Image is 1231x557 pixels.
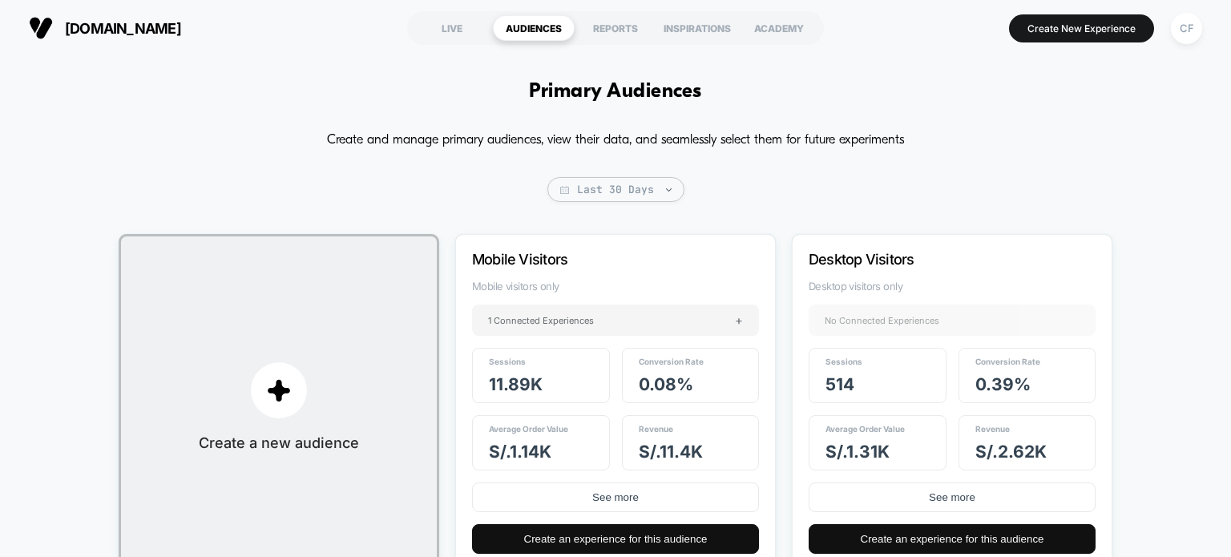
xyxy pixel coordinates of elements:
[656,15,738,41] div: INSPIRATIONS
[809,482,1096,512] button: See more
[639,424,673,434] span: Revenue
[529,80,701,103] h1: Primary Audiences
[472,482,759,512] button: See more
[975,442,1047,462] span: S/. 2.62k
[489,374,543,394] span: 11.89k
[735,313,743,328] span: +
[489,424,568,434] span: Average Order Value
[547,177,684,202] span: Last 30 Days
[24,15,186,41] button: [DOMAIN_NAME]
[809,280,1096,293] span: Desktop visitors only
[825,424,905,434] span: Average Order Value
[809,251,1052,268] p: Desktop Visitors
[493,15,575,41] div: AUDIENCES
[327,127,904,153] p: Create and manage primary audiences, view their data, and seamlessly select them for future exper...
[639,357,704,366] span: Conversion Rate
[975,357,1040,366] span: Conversion Rate
[1166,12,1207,45] button: CF
[1171,13,1202,44] div: CF
[472,524,759,554] button: Create an experience for this audience
[29,16,53,40] img: Visually logo
[738,15,820,41] div: ACADEMY
[825,374,854,394] span: 514
[488,315,594,326] span: 1 Connected Experiences
[472,280,759,293] span: Mobile visitors only
[65,20,181,37] span: [DOMAIN_NAME]
[1009,14,1154,42] button: Create New Experience
[639,442,703,462] span: S/. 11.4k
[666,188,672,192] img: end
[825,442,890,462] span: S/. 1.31k
[489,442,551,462] span: S/. 1.14k
[975,424,1010,434] span: Revenue
[975,374,1031,394] span: 0.39 %
[411,15,493,41] div: LIVE
[560,186,569,194] img: calendar
[575,15,656,41] div: REPORTS
[472,251,716,268] p: Mobile Visitors
[809,524,1096,554] button: Create an experience for this audience
[639,374,693,394] span: 0.08 %
[489,357,526,366] span: Sessions
[825,357,862,366] span: Sessions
